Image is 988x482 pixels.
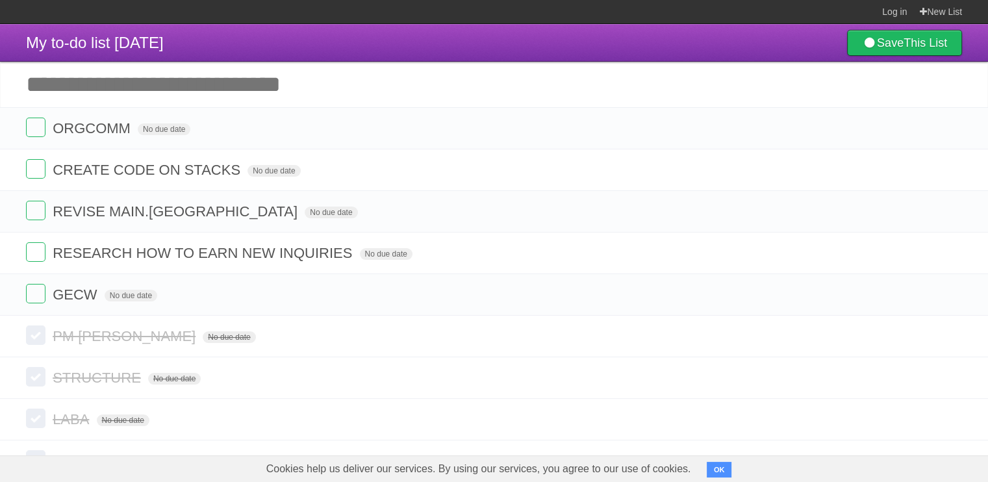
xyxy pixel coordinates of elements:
[53,411,92,427] span: LABA
[707,462,732,477] button: OK
[26,409,45,428] label: Done
[138,123,190,135] span: No due date
[148,373,201,385] span: No due date
[53,453,152,469] span: Announcement
[26,367,45,387] label: Done
[847,30,962,56] a: SaveThis List
[247,165,300,177] span: No due date
[26,450,45,470] label: Done
[53,120,134,136] span: ORGCOMM
[26,325,45,345] label: Done
[26,284,45,303] label: Done
[305,207,357,218] span: No due date
[53,245,355,261] span: RESEARCH HOW TO EARN NEW INQUIRIES
[105,290,157,301] span: No due date
[203,331,255,343] span: No due date
[53,203,301,220] span: REVISE MAIN.[GEOGRAPHIC_DATA]
[53,286,100,303] span: GECW
[26,242,45,262] label: Done
[904,36,947,49] b: This List
[26,118,45,137] label: Done
[53,328,199,344] span: PM [PERSON_NAME]
[253,456,704,482] span: Cookies help us deliver our services. By using our services, you agree to our use of cookies.
[53,162,244,178] span: CREATE CODE ON STACKS
[26,159,45,179] label: Done
[26,201,45,220] label: Done
[97,414,149,426] span: No due date
[360,248,412,260] span: No due date
[26,34,164,51] span: My to-do list [DATE]
[53,370,144,386] span: STRUCTURE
